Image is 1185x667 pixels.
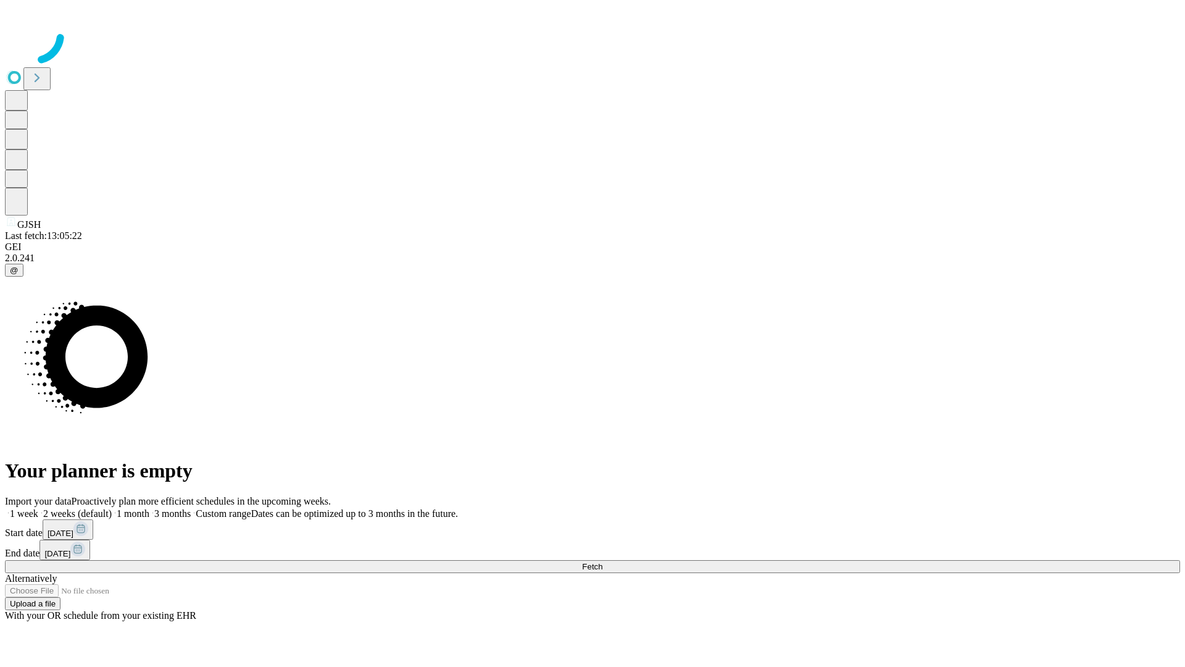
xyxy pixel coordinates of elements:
[48,529,73,538] span: [DATE]
[5,560,1180,573] button: Fetch
[5,540,1180,560] div: End date
[5,519,1180,540] div: Start date
[10,508,38,519] span: 1 week
[39,540,90,560] button: [DATE]
[5,253,1180,264] div: 2.0.241
[251,508,458,519] span: Dates can be optimized up to 3 months in the future.
[582,562,602,571] span: Fetch
[5,597,60,610] button: Upload a file
[43,519,93,540] button: [DATE]
[44,549,70,558] span: [DATE]
[154,508,191,519] span: 3 months
[5,459,1180,482] h1: Your planner is empty
[5,496,72,506] span: Import your data
[5,230,82,241] span: Last fetch: 13:05:22
[196,508,251,519] span: Custom range
[117,508,149,519] span: 1 month
[5,241,1180,253] div: GEI
[5,573,57,584] span: Alternatively
[10,266,19,275] span: @
[5,610,196,621] span: With your OR schedule from your existing EHR
[17,219,41,230] span: GJSH
[43,508,112,519] span: 2 weeks (default)
[5,264,23,277] button: @
[72,496,331,506] span: Proactively plan more efficient schedules in the upcoming weeks.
